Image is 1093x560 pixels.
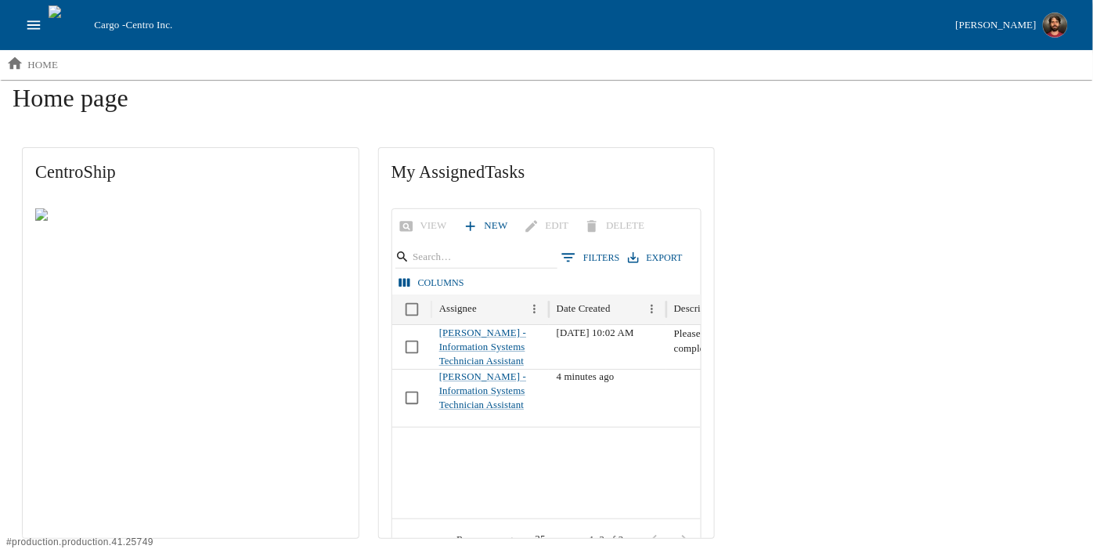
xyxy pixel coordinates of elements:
[524,298,545,320] button: Menu
[485,162,525,182] span: Tasks
[956,16,1037,34] div: [PERSON_NAME]
[950,8,1074,42] button: [PERSON_NAME]
[395,272,468,294] button: Select columns
[439,327,526,367] a: [PERSON_NAME] - Information Systems Technician Assistant
[557,303,611,315] div: Date Created
[395,246,557,272] div: Search
[590,533,624,547] p: 1–2 of 2
[413,246,535,268] input: Search…
[1043,13,1068,38] img: Profile image
[674,326,776,356] p: Please mark this as complete
[557,371,615,382] span: 09/12/2025 10:21 AM
[35,208,113,227] img: Centro ship
[557,246,624,269] button: Show filters
[478,298,500,320] button: Sort
[527,529,565,551] div: 25
[612,298,633,320] button: Sort
[35,161,346,184] span: CentroShip
[641,298,662,320] button: Menu
[13,83,1080,125] h1: Home page
[125,19,172,31] span: Centro Inc.
[674,303,722,315] div: Description
[439,371,526,411] a: [PERSON_NAME] - Information Systems Technician Assistant
[439,303,477,315] div: Assignee
[27,57,58,73] p: home
[88,17,949,33] div: Cargo -
[624,247,687,269] button: Export
[460,212,514,240] a: New
[391,161,702,184] span: My Assigned
[456,533,521,547] p: Rows per page:
[19,10,49,40] button: open drawer
[557,327,634,338] span: 03/21/2025 10:02 AM
[49,5,88,45] img: cargo logo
